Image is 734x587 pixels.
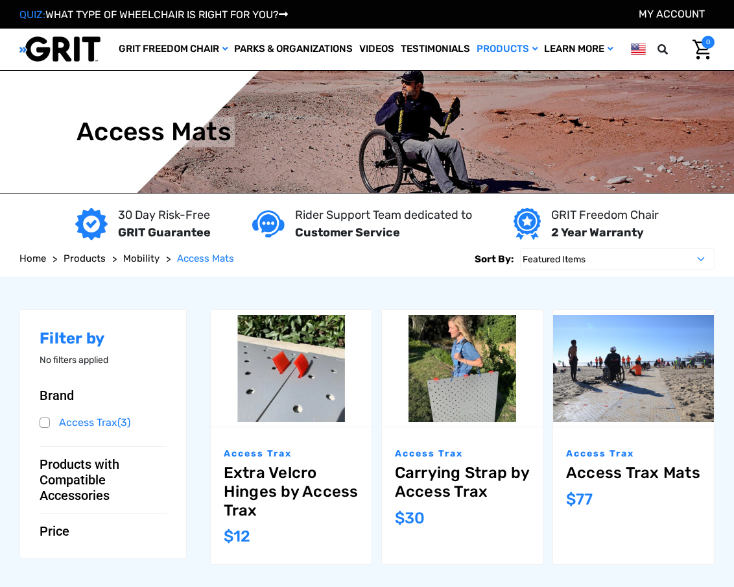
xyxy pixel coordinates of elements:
[40,456,156,503] span: Products with Compatible Accessories
[40,388,74,403] span: Brand
[40,388,167,403] button: Brand
[40,456,167,503] button: Products with Compatible Accessories
[295,225,400,240] strong: Customer Service
[553,310,714,427] a: Access Trax Mats,$77.00
[224,447,359,460] p: Access Trax
[19,251,46,266] a: Home
[382,315,543,422] img: Carrying Strap by Access Trax
[211,310,372,427] a: Extra Velcro Hinges by Access Trax,$12.00
[177,253,234,264] span: Access Mats
[566,447,701,460] p: Access Trax
[123,251,160,266] a: Mobility
[19,8,288,21] a: QUIZ:WHAT TYPE OF WHEELCHAIR IS RIGHT FOR YOU?
[40,413,167,432] a: Access Trax(3)
[75,208,108,240] img: GRIT Guarantee
[395,509,425,527] span: $30
[473,29,541,70] a: Products
[19,253,46,264] span: Home
[231,29,356,70] a: Parks & Organizations
[115,29,231,70] a: GRIT Freedom Chair
[40,329,167,348] h2: Filter by
[19,36,101,62] img: GRIT All-Terrain Wheelchair and Mobility Equipment
[224,527,250,545] span: $12
[514,208,540,240] img: Year warranty
[693,40,711,60] img: Cart
[118,206,211,224] p: 30 Day Risk-Free
[702,36,715,49] span: 0
[551,225,644,240] strong: 2 Year Warranty
[397,29,473,70] a: Testimonials
[551,206,659,224] p: GRIT Freedom Chair
[252,210,285,237] img: Customer service
[117,416,130,429] span: (3)
[631,41,646,57] img: us.png
[64,253,106,264] span: Products
[40,353,167,367] p: No filters applied
[566,464,701,482] a: Access Trax Mats,$77.00
[475,248,514,270] label: Sort By:
[64,251,106,266] a: Products
[395,447,530,460] p: Access Trax
[118,225,211,240] strong: GRIT Guarantee
[639,8,705,20] a: Account
[541,29,616,70] a: Learn More
[566,490,593,508] span: $77
[356,29,397,70] a: Videos
[177,251,234,266] a: Access Mats
[211,315,372,422] img: Extra Velcro Hinges by Access Trax
[40,523,69,539] span: Price
[19,8,45,21] span: QUIZ:
[295,206,472,224] p: Rider Support Team dedicated to
[395,464,530,501] a: Carrying Strap by Access Trax,$30.00
[40,523,167,539] button: Price
[676,36,683,63] input: Search
[382,310,543,427] a: Carrying Strap by Access Trax,$30.00
[224,464,359,519] a: Extra Velcro Hinges by Access Trax,$12.00
[123,253,160,264] span: Mobility
[553,315,714,422] img: Access Trax Mats
[683,36,715,63] a: Cart with 0 items
[77,116,231,147] h1: Access Mats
